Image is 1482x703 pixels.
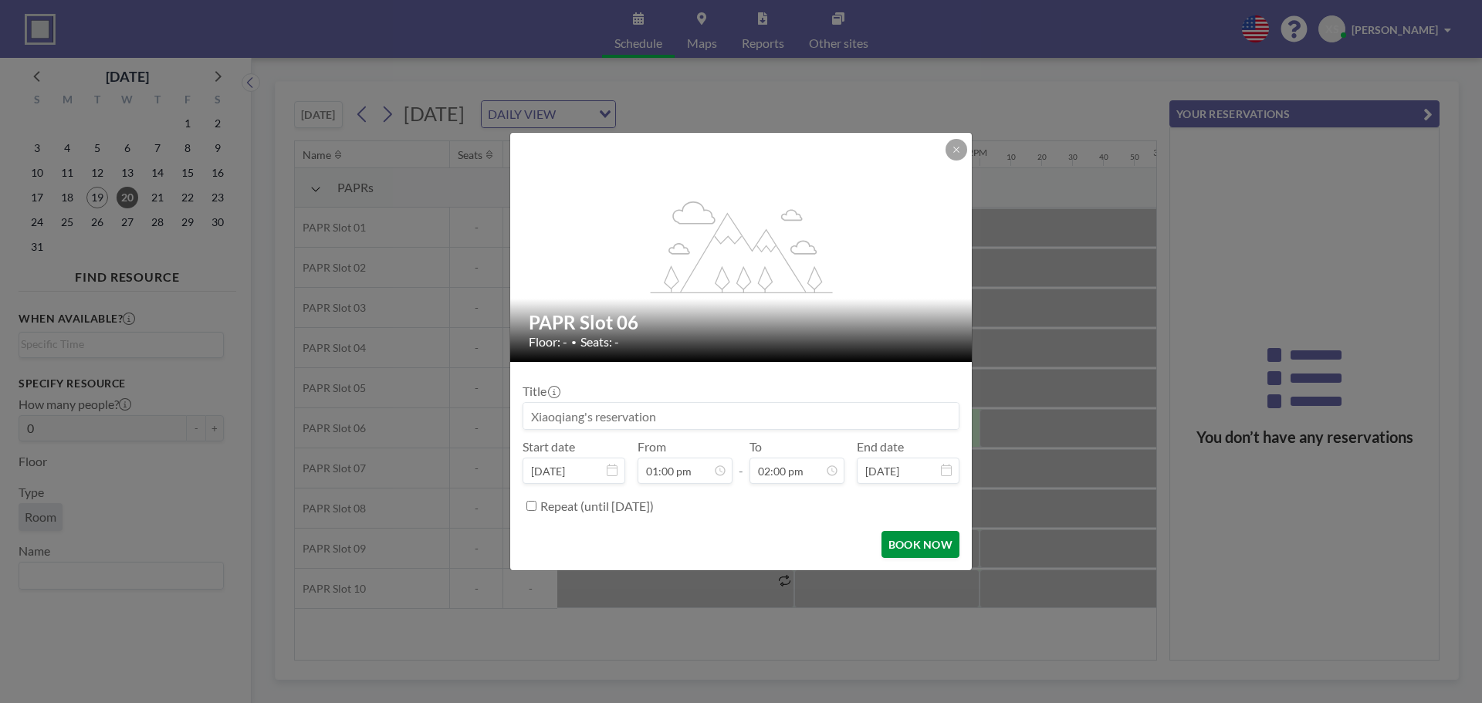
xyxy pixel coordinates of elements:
span: - [739,444,743,478]
span: • [571,336,577,348]
label: From [638,439,666,455]
label: To [749,439,762,455]
label: Start date [523,439,575,455]
input: Xiaoqiang's reservation [523,403,959,429]
h2: PAPR Slot 06 [529,311,955,334]
label: End date [857,439,904,455]
span: Seats: - [580,334,619,350]
label: Title [523,384,559,399]
label: Repeat (until [DATE]) [540,499,654,514]
g: flex-grow: 1.2; [651,200,833,292]
button: BOOK NOW [881,531,959,558]
span: Floor: - [529,334,567,350]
